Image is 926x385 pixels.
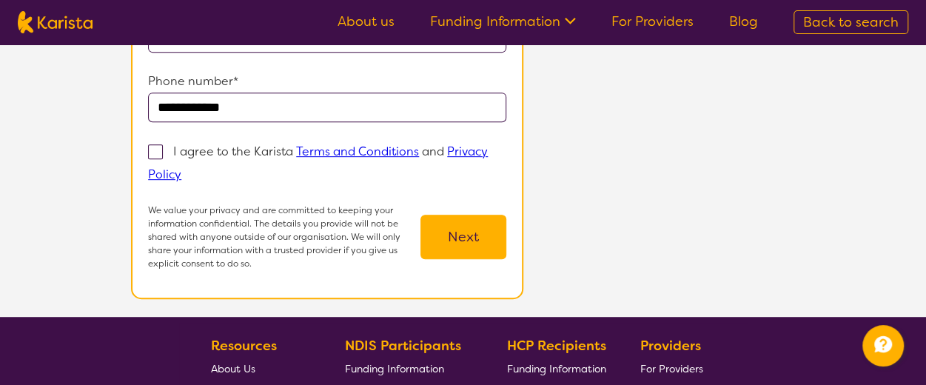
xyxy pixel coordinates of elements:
a: Terms and Conditions [296,144,419,159]
button: Channel Menu [862,325,904,366]
a: Back to search [794,10,908,34]
span: Funding Information [506,362,605,375]
span: For Providers [640,362,703,375]
p: Phone number* [148,70,506,93]
a: For Providers [611,13,694,30]
span: Funding Information [345,362,444,375]
a: About us [338,13,395,30]
button: Next [420,215,506,259]
a: Blog [729,13,758,30]
span: About Us [211,362,255,375]
a: Funding Information [506,357,605,380]
b: HCP Recipients [506,337,605,355]
a: For Providers [640,357,709,380]
p: I agree to the Karista and [148,144,488,182]
a: Funding Information [430,13,576,30]
a: Funding Information [345,357,472,380]
a: About Us [211,357,310,380]
img: Karista logo [18,11,93,33]
b: Providers [640,337,701,355]
span: Back to search [803,13,899,31]
b: NDIS Participants [345,337,461,355]
b: Resources [211,337,277,355]
p: We value your privacy and are committed to keeping your information confidential. The details you... [148,204,420,270]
